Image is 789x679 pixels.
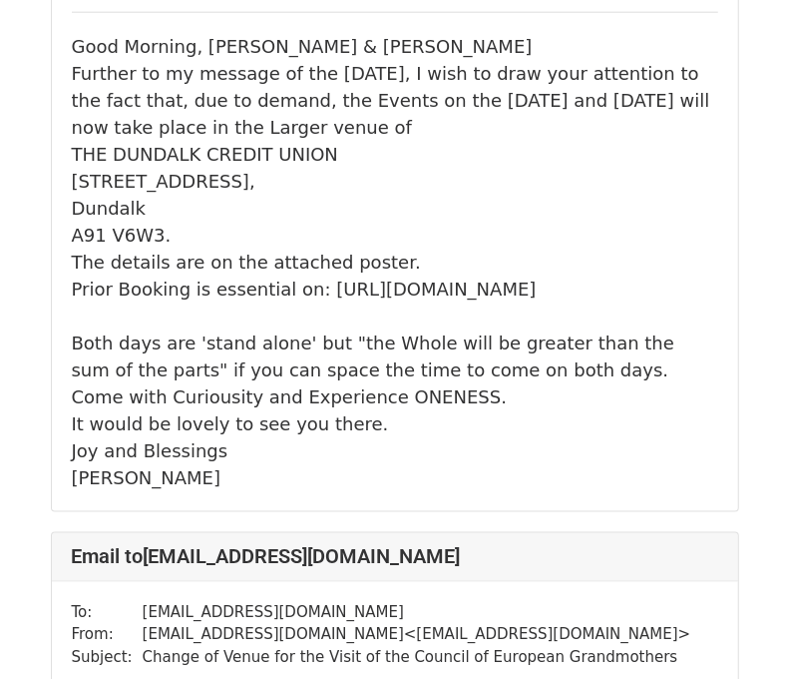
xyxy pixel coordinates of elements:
[143,647,691,670] td: Change of Venue for the Visit of the Council of European Grandmothers
[72,437,718,464] div: Joy and Blessings
[72,276,718,303] div: Prior Booking is essential on: [URL][DOMAIN_NAME]
[72,33,718,60] div: Good Morning, [PERSON_NAME] & [PERSON_NAME]
[72,60,718,141] div: Further to my message of the [DATE], I wish to draw your attention to the fact that, due to deman...
[143,624,691,647] td: [EMAIL_ADDRESS][DOMAIN_NAME] < [EMAIL_ADDRESS][DOMAIN_NAME] >
[72,195,718,222] div: Dundalk
[72,602,143,625] td: To:
[72,141,718,168] div: THE DUNDALK CREDIT UNION
[72,222,718,249] div: A91 V6W3.
[143,602,691,625] td: [EMAIL_ADDRESS][DOMAIN_NAME]
[689,583,789,679] iframe: Chat Widget
[72,545,718,569] h4: Email to [EMAIL_ADDRESS][DOMAIN_NAME]
[72,330,718,383] div: Both days are 'stand alone' but "the Whole will be greater than the sum of the parts" if you can ...
[72,168,718,195] div: [STREET_ADDRESS],
[72,249,718,276] div: The details are on the attached poster.
[72,624,143,647] td: From:
[72,410,718,437] div: It would be lovely to see you there.
[72,383,718,410] div: Come with Curiousity and Experience ONENESS.
[72,647,143,670] td: Subject:
[72,464,718,491] div: [PERSON_NAME]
